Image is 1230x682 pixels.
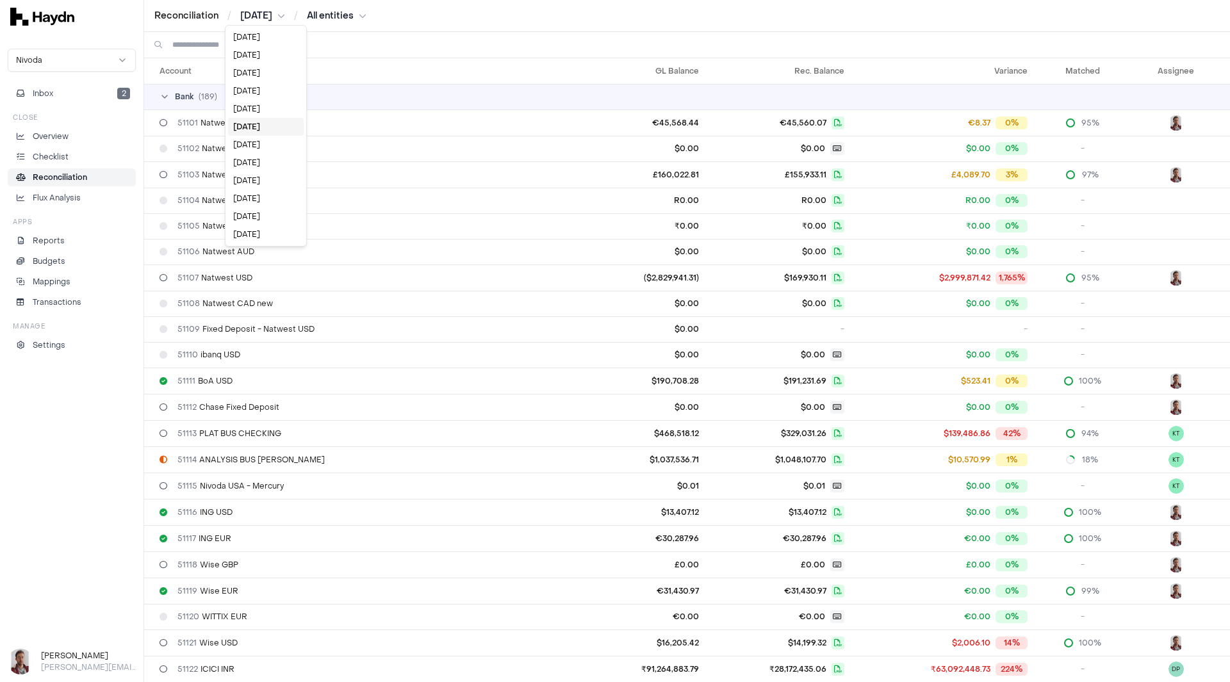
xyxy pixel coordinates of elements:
div: [DATE] [228,154,304,172]
div: [DATE] [228,64,304,82]
div: [DATE] [228,118,304,136]
div: [DATE] [228,82,304,100]
div: [DATE] [228,190,304,207]
div: [DATE] [228,100,304,118]
div: [DATE] [228,28,304,46]
div: [DATE] [228,225,304,243]
div: [DATE] [228,46,304,64]
div: [DATE] [228,207,304,225]
div: [DATE] [228,136,304,154]
div: [DATE] [228,172,304,190]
